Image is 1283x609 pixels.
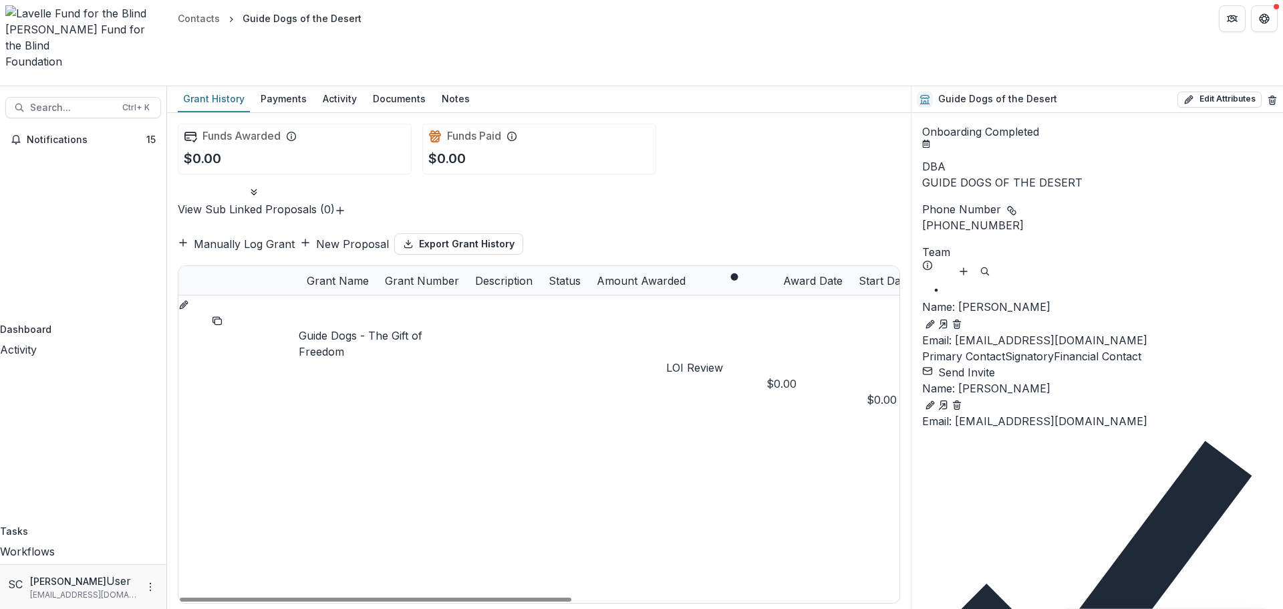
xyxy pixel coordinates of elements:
[146,134,156,145] span: 15
[922,334,1147,347] a: Email: [EMAIL_ADDRESS][DOMAIN_NAME]
[178,201,335,217] p: View Sub Linked Proposals ( 0 )
[377,266,467,295] div: Grant Number
[1005,350,1054,363] span: Signatory
[299,273,377,289] div: Grant Name
[202,130,281,142] h2: Funds Awarded
[949,316,965,332] button: Deletes
[938,94,1057,105] h2: Guide Dogs of the Desert
[368,89,431,108] div: Documents
[922,414,952,428] span: Email:
[178,11,220,25] div: Contacts
[666,361,723,374] span: LOI Review
[212,312,223,328] button: Duplicate proposal
[467,266,541,295] div: Description
[922,334,952,347] span: Email:
[956,263,972,279] button: Add
[142,579,158,595] button: More
[255,89,312,108] div: Payments
[299,266,377,295] div: Grant Name
[255,86,312,112] a: Payments
[851,266,918,295] div: Start Date
[300,236,389,252] button: New Proposal
[1006,201,1017,217] button: Linked binding
[5,21,162,53] div: [PERSON_NAME] Fund for the Blind
[922,244,950,260] p: Team
[5,97,161,118] button: Search...
[922,299,1272,315] p: [PERSON_NAME]
[922,217,1272,233] div: [PHONE_NUMBER]
[589,266,694,295] div: Amount Awarded
[922,300,955,314] span: Name :
[436,89,475,108] div: Notes
[5,5,162,21] img: Lavelle Fund for the Blind
[30,589,137,601] p: [EMAIL_ADDRESS][DOMAIN_NAME]
[775,266,851,295] div: Award Date
[977,263,993,279] button: Search
[172,9,367,28] nav: breadcrumb
[5,55,62,68] span: Foundation
[922,201,1001,217] span: Phone Number
[1219,5,1246,32] button: Partners
[184,148,221,168] p: $0.00
[178,236,295,252] button: Manually Log Grant
[30,574,106,588] p: [PERSON_NAME]
[30,102,114,114] span: Search...
[317,86,362,112] a: Activity
[394,233,523,255] button: Export Grant History
[178,295,189,312] button: edit
[922,316,938,332] button: Edit
[922,382,955,395] span: Name :
[922,364,995,380] button: Send Invite
[178,86,250,112] a: Grant History
[938,316,949,330] a: Go to contact
[317,89,362,108] div: Activity
[922,140,1272,148] span: Completed on Oct 2, 2025
[368,86,431,112] a: Documents
[27,134,146,146] span: Notifications
[775,273,851,289] div: Award Date
[922,380,1272,396] p: [PERSON_NAME]
[1267,92,1278,108] button: Delete
[8,576,25,592] div: Sandra Ching
[172,9,225,28] a: Contacts
[335,201,345,217] button: Link Grants
[467,273,541,289] div: Description
[922,174,1272,191] div: GUIDE DOGS OF THE DESERT
[589,273,694,289] div: Amount Awarded
[949,397,965,413] button: Deletes
[541,266,589,295] div: Status
[447,130,501,142] h2: Funds Paid
[851,273,918,289] div: Start Date
[428,148,466,168] p: $0.00
[106,573,131,589] p: User
[178,185,335,217] button: View Sub Linked Proposals (0)
[541,273,589,289] div: Status
[922,414,1147,428] a: Email: [EMAIL_ADDRESS][DOMAIN_NAME]
[377,273,467,289] div: Grant Number
[299,329,422,358] a: Guide Dogs - The Gift of Freedom
[867,392,967,408] div: $0.00
[243,11,362,25] div: Guide Dogs of the Desert
[938,398,949,411] a: Go to contact
[1177,92,1262,108] button: Edit Attributes
[5,129,161,150] button: Notifications15
[120,100,152,115] div: Ctrl + K
[922,397,938,413] button: Edit
[922,299,1272,315] a: Name: [PERSON_NAME]
[922,380,1272,396] a: Name: [PERSON_NAME]
[922,158,946,174] span: DBA
[766,376,867,392] div: $0.00
[922,125,1272,148] span: Onboarding Completed
[436,86,475,112] a: Notes
[178,89,250,108] div: Grant History
[1251,5,1278,32] button: Get Help
[922,350,1005,363] span: Primary Contact
[1054,350,1141,363] span: Financial Contact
